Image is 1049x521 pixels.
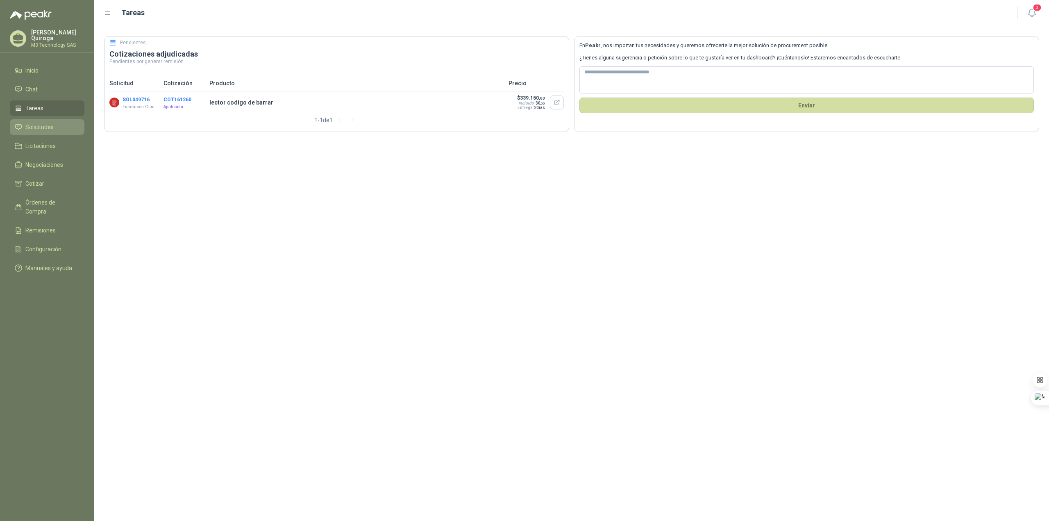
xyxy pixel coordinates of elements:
[25,160,63,169] span: Negociaciones
[10,241,84,257] a: Configuración
[538,101,545,105] span: 0
[10,260,84,276] a: Manuales y ayuda
[10,138,84,154] a: Licitaciones
[25,198,77,216] span: Órdenes de Compra
[536,101,545,105] span: $
[31,43,84,48] p: M3 Technology SAS
[109,49,564,59] h3: Cotizaciones adjudicadas
[10,195,84,219] a: Órdenes de Compra
[10,100,84,116] a: Tareas
[517,105,545,110] p: Entrega:
[121,7,145,18] h1: Tareas
[10,176,84,191] a: Cotizar
[25,264,72,273] span: Manuales y ayuda
[10,82,84,97] a: Chat
[123,97,150,102] button: SOL049716
[25,245,61,254] span: Configuración
[579,98,1034,113] button: Envíar
[10,10,52,20] img: Logo peakr
[1024,6,1039,20] button: 3
[314,114,359,127] div: 1 - 1 de 1
[518,101,534,105] div: Incluido
[120,39,146,47] h5: Pendientes
[25,179,44,188] span: Cotizar
[509,79,564,88] p: Precio
[585,42,601,48] b: Peakr
[163,97,191,102] button: COT161260
[123,104,160,110] p: Fundación Clínica Shaio
[109,98,119,107] img: Company Logo
[25,104,43,113] span: Tareas
[10,119,84,135] a: Solicitudes
[25,123,54,132] span: Solicitudes
[517,95,545,101] p: $
[579,41,1034,50] p: En , nos importan tus necesidades y queremos ofrecerte la mejor solución de procurement posible.
[10,63,84,78] a: Inicio
[1033,4,1042,11] span: 3
[25,141,56,150] span: Licitaciones
[534,105,545,110] span: 2 días
[25,66,39,75] span: Inicio
[540,102,545,105] span: ,00
[520,95,545,101] span: 339.150
[209,79,504,88] p: Producto
[25,226,56,235] span: Remisiones
[579,54,1034,62] p: ¿Tienes alguna sugerencia o petición sobre lo que te gustaría ver en tu dashboard? ¡Cuéntanoslo! ...
[163,104,204,110] p: Ajudicada
[109,79,159,88] p: Solicitud
[25,85,38,94] span: Chat
[31,30,84,41] p: [PERSON_NAME] Quiroga
[209,98,504,107] p: lector codigo de barrar
[109,59,564,64] p: Pendientes por generar remisión
[163,79,204,88] p: Cotización
[539,96,545,100] span: ,00
[10,223,84,238] a: Remisiones
[10,157,84,173] a: Negociaciones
